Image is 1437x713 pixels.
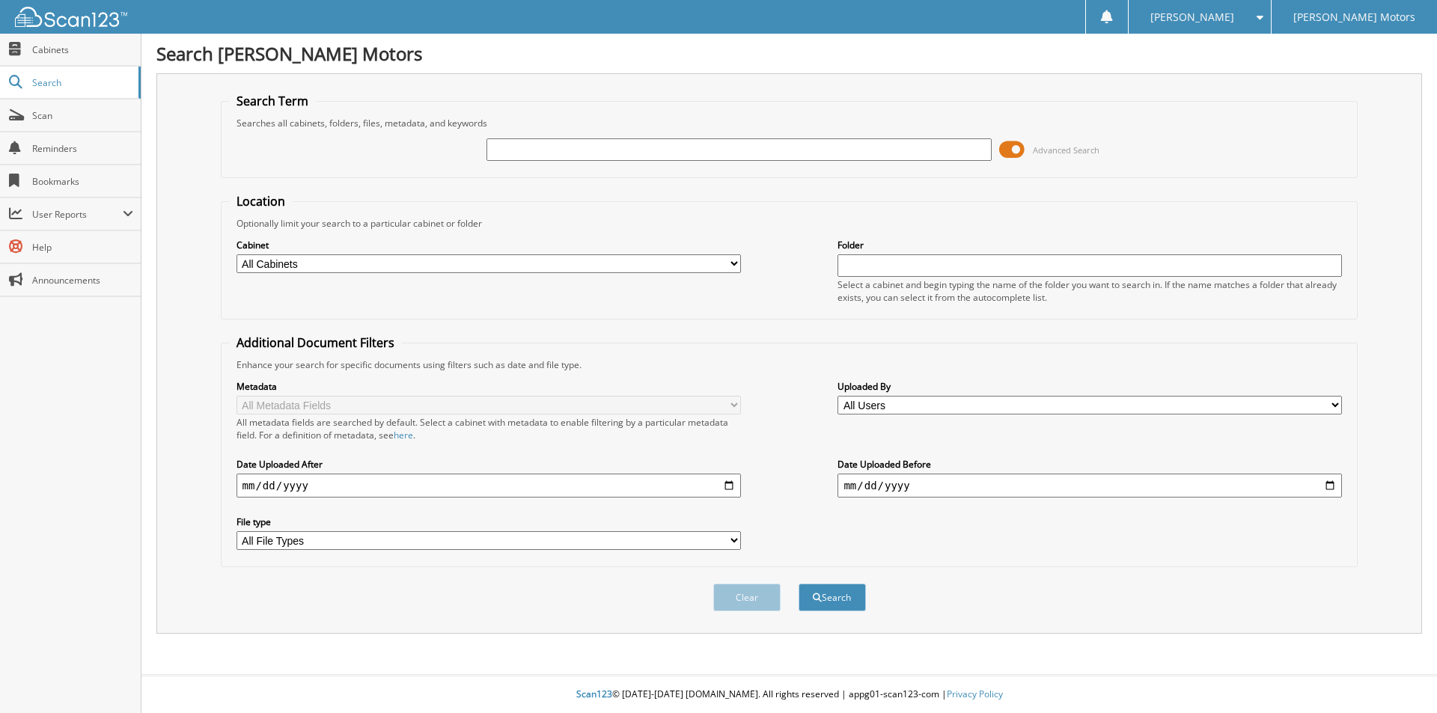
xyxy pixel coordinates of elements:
[229,193,293,209] legend: Location
[237,239,741,251] label: Cabinet
[1033,144,1099,156] span: Advanced Search
[32,109,133,122] span: Scan
[229,217,1350,230] div: Optionally limit your search to a particular cabinet or folder
[229,117,1350,129] div: Searches all cabinets, folders, files, metadata, and keywords
[15,7,127,27] img: scan123-logo-white.svg
[32,274,133,287] span: Announcements
[237,380,741,393] label: Metadata
[141,676,1437,713] div: © [DATE]-[DATE] [DOMAIN_NAME]. All rights reserved | appg01-scan123-com |
[32,241,133,254] span: Help
[229,358,1350,371] div: Enhance your search for specific documents using filters such as date and file type.
[32,43,133,56] span: Cabinets
[838,458,1342,471] label: Date Uploaded Before
[237,458,741,471] label: Date Uploaded After
[229,334,402,351] legend: Additional Document Filters
[799,584,866,611] button: Search
[1293,13,1415,22] span: [PERSON_NAME] Motors
[32,175,133,188] span: Bookmarks
[237,474,741,498] input: start
[32,208,123,221] span: User Reports
[237,416,741,441] div: All metadata fields are searched by default. Select a cabinet with metadata to enable filtering b...
[32,76,131,89] span: Search
[394,429,413,441] a: here
[229,93,316,109] legend: Search Term
[156,41,1422,66] h1: Search [PERSON_NAME] Motors
[32,142,133,155] span: Reminders
[838,474,1342,498] input: end
[1362,641,1437,713] iframe: Chat Widget
[237,515,741,528] label: File type
[838,239,1342,251] label: Folder
[838,278,1342,304] div: Select a cabinet and begin typing the name of the folder you want to search in. If the name match...
[1150,13,1234,22] span: [PERSON_NAME]
[838,380,1342,393] label: Uploaded By
[576,688,612,700] span: Scan123
[713,584,781,611] button: Clear
[947,688,1003,700] a: Privacy Policy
